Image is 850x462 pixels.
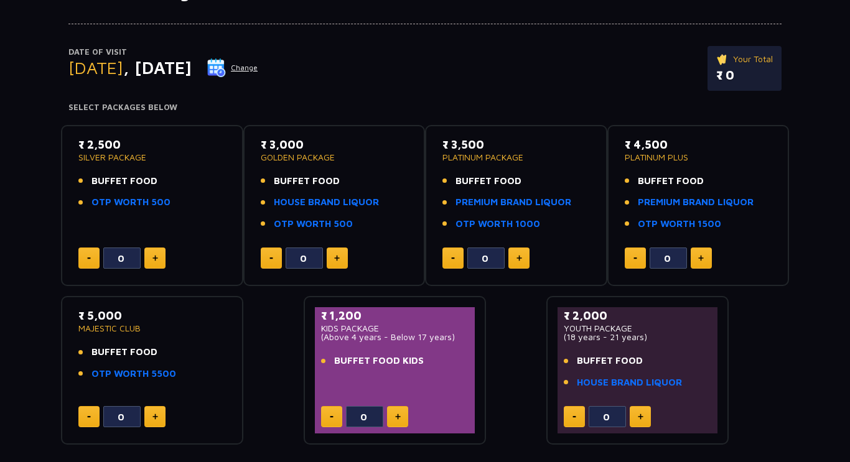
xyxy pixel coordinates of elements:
[123,57,192,78] span: , [DATE]
[68,57,123,78] span: [DATE]
[516,255,522,261] img: plus
[261,136,408,153] p: ₹ 3,000
[321,324,469,333] p: KIDS PACKAGE
[68,103,782,113] h4: Select Packages Below
[321,307,469,324] p: ₹ 1,200
[451,257,455,259] img: minus
[78,153,226,162] p: SILVER PACKAGE
[638,217,721,231] a: OTP WORTH 1500
[716,66,773,85] p: ₹ 0
[274,174,340,188] span: BUFFET FOOD
[395,413,401,420] img: plus
[572,416,576,418] img: minus
[577,376,682,390] a: HOUSE BRAND LIQUOR
[455,195,571,210] a: PREMIUM BRAND LIQUOR
[633,257,637,259] img: minus
[455,174,521,188] span: BUFFET FOOD
[442,153,590,162] p: PLATINUM PACKAGE
[321,333,469,341] p: (Above 4 years - Below 17 years)
[91,367,176,381] a: OTP WORTH 5500
[87,416,91,418] img: minus
[78,324,226,333] p: MAJESTIC CLUB
[564,307,711,324] p: ₹ 2,000
[274,195,379,210] a: HOUSE BRAND LIQUOR
[564,324,711,333] p: YOUTH PACKAGE
[698,255,704,261] img: plus
[78,136,226,153] p: ₹ 2,500
[638,195,754,210] a: PREMIUM BRAND LIQUOR
[334,354,424,368] span: BUFFET FOOD KIDS
[152,413,158,420] img: plus
[564,333,711,341] p: (18 years - 21 years)
[442,136,590,153] p: ₹ 3,500
[716,52,773,66] p: Your Total
[207,58,258,78] button: Change
[269,257,273,259] img: minus
[78,307,226,324] p: ₹ 5,000
[152,255,158,261] img: plus
[261,153,408,162] p: GOLDEN PACKAGE
[91,345,157,359] span: BUFFET FOOD
[87,257,91,259] img: minus
[91,195,170,210] a: OTP WORTH 500
[334,255,340,261] img: plus
[68,46,258,58] p: Date of Visit
[638,174,704,188] span: BUFFET FOOD
[91,174,157,188] span: BUFFET FOOD
[330,416,334,418] img: minus
[274,217,353,231] a: OTP WORTH 500
[577,354,643,368] span: BUFFET FOOD
[455,217,540,231] a: OTP WORTH 1000
[625,136,772,153] p: ₹ 4,500
[625,153,772,162] p: PLATINUM PLUS
[716,52,729,66] img: ticket
[638,413,643,420] img: plus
